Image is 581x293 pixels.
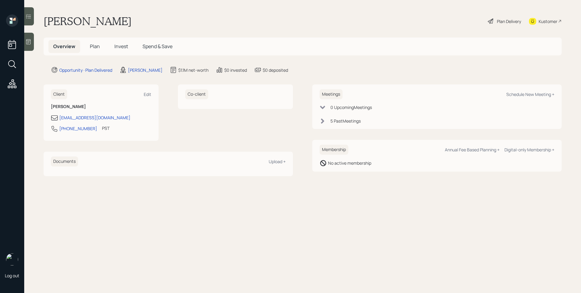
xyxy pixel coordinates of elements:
div: Digital-only Membership + [504,147,554,153]
h6: Documents [51,156,78,166]
div: 0 Upcoming Meeting s [330,104,372,110]
span: Plan [90,43,100,50]
div: $1.1M net-worth [178,67,208,73]
div: Log out [5,273,19,278]
div: Edit [144,91,151,97]
div: [PERSON_NAME] [128,67,162,73]
span: Spend & Save [143,43,172,50]
div: Upload + [269,159,286,164]
span: Overview [53,43,75,50]
h6: Client [51,89,67,99]
div: $0 deposited [263,67,288,73]
h6: [PERSON_NAME] [51,104,151,109]
div: PST [102,125,110,131]
div: Annual Fee Based Planning + [445,147,500,153]
div: Kustomer [539,18,557,25]
div: [EMAIL_ADDRESS][DOMAIN_NAME] [59,114,130,121]
div: [PHONE_NUMBER] [59,125,97,132]
span: Invest [114,43,128,50]
div: Schedule New Meeting + [506,91,554,97]
div: Plan Delivery [497,18,521,25]
h6: Meetings [320,89,343,99]
div: Opportunity · Plan Delivered [59,67,112,73]
h1: [PERSON_NAME] [44,15,132,28]
div: No active membership [328,160,371,166]
div: 5 Past Meeting s [330,118,361,124]
div: $0 invested [224,67,247,73]
img: james-distasi-headshot.png [6,253,18,265]
h6: Membership [320,145,348,155]
h6: Co-client [185,89,208,99]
